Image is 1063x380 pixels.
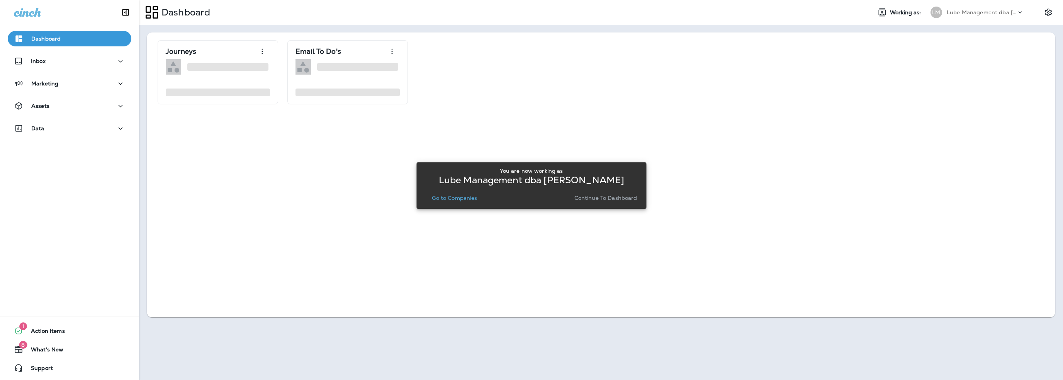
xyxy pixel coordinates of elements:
button: Data [8,121,131,136]
button: 1Action Items [8,323,131,339]
button: Dashboard [8,31,131,46]
p: Dashboard [158,7,210,18]
button: Inbox [8,53,131,69]
p: Journeys [166,48,196,55]
button: Go to Companies [429,193,480,203]
p: Inbox [31,58,46,64]
span: What's New [23,346,63,356]
p: You are now working as [500,168,563,174]
span: Working as: [890,9,923,16]
p: Lube Management dba [PERSON_NAME] [439,177,625,183]
p: Assets [31,103,49,109]
button: Continue to Dashboard [571,193,640,203]
p: Dashboard [31,36,61,42]
p: Continue to Dashboard [574,195,637,201]
div: LM [931,7,942,18]
p: Lube Management dba [PERSON_NAME] [947,9,1016,15]
button: Support [8,360,131,376]
p: Email To Do's [295,48,341,55]
button: Collapse Sidebar [115,5,136,20]
span: 8 [19,341,27,349]
button: Settings [1041,5,1055,19]
p: Marketing [31,80,58,87]
button: 8What's New [8,342,131,357]
p: Data [31,125,44,131]
button: Marketing [8,76,131,91]
p: Go to Companies [432,195,477,201]
span: Support [23,365,53,374]
button: Assets [8,98,131,114]
span: Action Items [23,328,65,337]
span: 1 [19,322,27,330]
